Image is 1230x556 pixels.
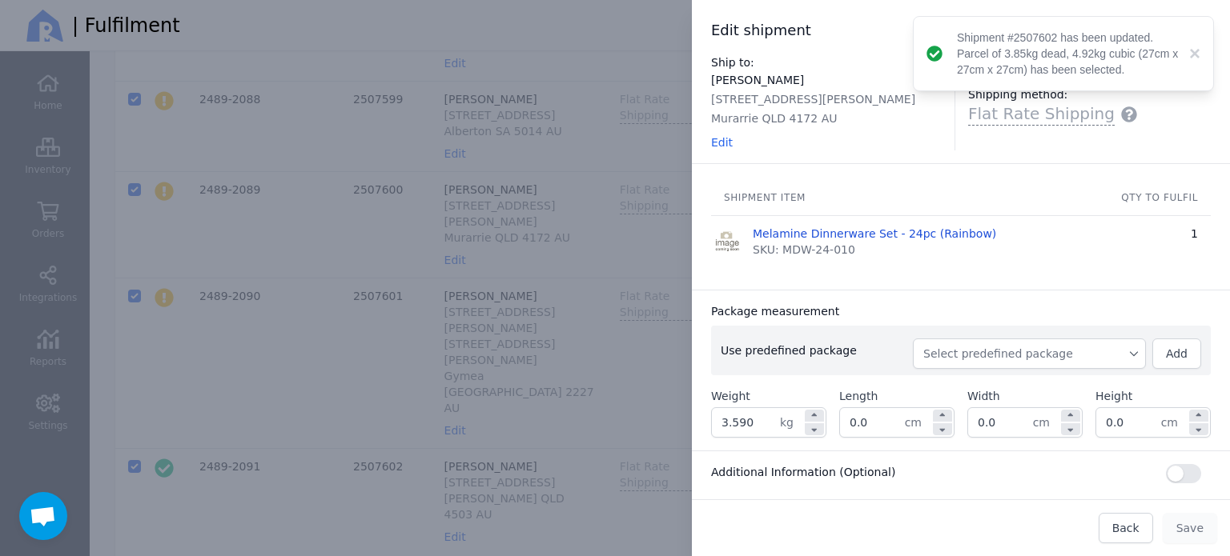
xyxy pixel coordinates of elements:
h3: Ship to: [711,54,955,70]
span: 1 [1191,227,1198,240]
span: cm [1033,408,1059,437]
span: [STREET_ADDRESS][PERSON_NAME] [711,93,915,106]
span: | Fulfilment [72,13,180,38]
label: Weight [711,388,750,404]
span: Murarrie QLD 4172 AU [711,112,837,125]
button: close [1181,44,1200,63]
span: [PERSON_NAME] [711,74,804,86]
a: Melamine Dinnerware Set - 24pc (Rainbow) [753,226,996,242]
h3: Use predefined package [721,342,913,358]
span: Select predefined package [923,346,1136,362]
span: Back [1112,522,1140,534]
label: Length [839,388,878,404]
h3: Package measurement [711,303,839,319]
img: Melamine Dinnerware Set - 24pc (Rainbow) [711,226,743,258]
span: SKU: MDW-24-010 [753,242,855,258]
span: qty to fulfil [1121,192,1198,203]
h3: Shipping method: [968,86,1211,102]
div: Open chat [19,492,67,540]
button: Back [1099,513,1153,543]
button: Select predefined package [913,338,1146,369]
span: cm [1161,408,1188,437]
span: Flat Rate Shipping [968,102,1115,126]
span: cm [905,408,931,437]
button: Save [1163,513,1217,543]
div: Shipment #2507602 has been updated. Parcel of 3.85kg dead, 4.92kg cubic (27cm x 27cm x 27cm) has ... [957,30,1181,78]
label: Width [967,388,1000,404]
button: Flat Rate Shipping [968,102,1137,126]
span: Edit [711,136,733,149]
span: kg [780,408,803,437]
span: Shipment item [724,192,806,203]
span: Add [1166,347,1188,360]
h3: Additional Information (Optional) [711,464,895,480]
label: Height [1095,388,1132,404]
span: Save [1176,522,1204,534]
button: Add [1152,338,1201,369]
button: Edit [711,134,733,150]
